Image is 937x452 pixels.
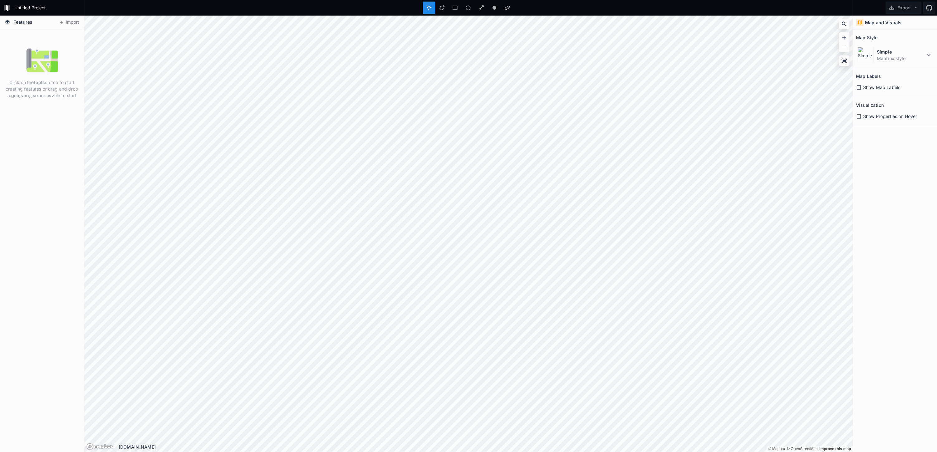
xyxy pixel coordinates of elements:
dd: Mapbox style [877,55,925,62]
button: Export [886,2,921,14]
span: Show Properties on Hover [863,113,917,120]
strong: .geojson [10,93,29,98]
span: Features [13,19,32,25]
p: Click on the on top to start creating features or drag and drop a , or file to start [5,79,79,99]
h4: Map and Visuals [865,19,901,26]
button: Import [55,17,82,27]
span: Show Map Labels [863,84,900,91]
a: Map feedback [819,447,851,451]
strong: tools [34,80,45,85]
a: OpenStreetMap [787,447,818,451]
h2: Map Labels [856,71,881,81]
h2: Map Style [856,33,878,42]
h2: Visualization [856,100,884,110]
a: Mapbox logo [86,443,114,450]
a: Mapbox [768,447,786,451]
strong: .json [30,93,41,98]
strong: .csv [45,93,54,98]
dt: Simple [877,49,925,55]
div: [DOMAIN_NAME] [119,444,853,450]
img: empty [26,45,58,76]
img: Simple [858,47,874,63]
